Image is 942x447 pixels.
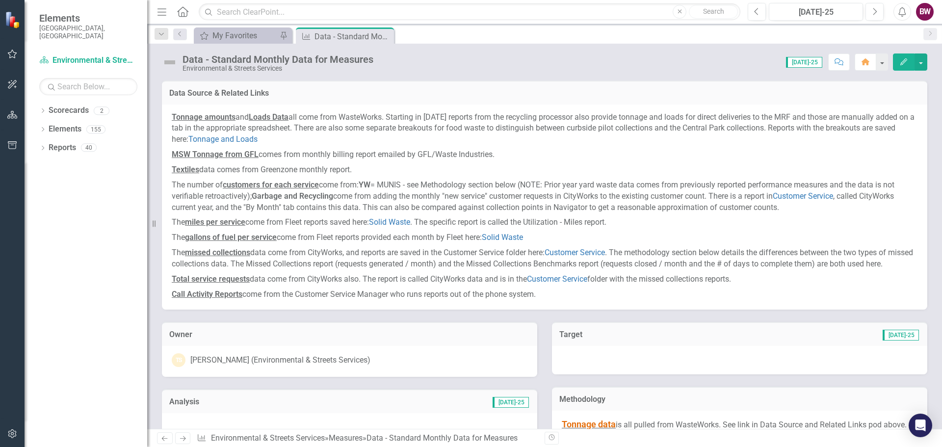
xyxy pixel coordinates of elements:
div: Data - Standard Monthly Data for Measures [183,54,373,65]
a: Measures [329,433,363,443]
div: [DATE]-25 [772,6,860,18]
div: My Favorites [212,29,277,42]
u: Loads Data [249,112,288,122]
div: 2 [94,106,109,115]
span: Elements [39,12,137,24]
div: TS [172,353,185,367]
div: [PERSON_NAME] (Environmental & Streets Services) [190,355,370,366]
strong: YW [359,180,370,189]
a: Customer Service [545,248,605,257]
strong: MSW Tonnage from GFL [172,150,259,159]
u: gallons of fuel per service [185,233,277,242]
div: 40 [81,144,97,152]
a: My Favorites [196,29,277,42]
span: [DATE]-25 [493,397,529,408]
p: comes from monthly billing report emailed by GFL/Waste Industries. [172,147,917,162]
p: The come from Fleet reports provided each month by Fleet here: [172,230,917,245]
p: The come from Fleet reports saved here: . The specific report is called the Utilization - Miles r... [172,215,917,230]
button: BW [916,3,934,21]
a: Reports [49,142,76,154]
h3: Data Source & Related Links [169,89,920,98]
a: Elements [49,124,81,135]
a: Customer Service [773,191,833,201]
u: missed collections [185,248,250,257]
h3: Methodology [559,395,920,404]
h3: Owner [169,330,530,339]
u: Call Activity Reports [172,289,242,299]
a: Solid Waste [482,233,523,242]
u: customers for each service [223,180,319,189]
a: Tonnage and Loads [188,134,258,144]
input: Search Below... [39,78,137,95]
span: Search [703,7,724,15]
span: Tonnage data [562,419,616,429]
p: data come from CityWorks also. The report is called CityWorks data and is in the folder with the ... [172,272,917,287]
div: » » [197,433,537,444]
div: Environmental & Streets Services [183,65,373,72]
small: [GEOGRAPHIC_DATA], [GEOGRAPHIC_DATA] [39,24,137,40]
p: The number of come from: = MUNIS - see Methodology section below (NOTE: Prior year yard waste dat... [172,178,917,215]
span: [DATE]-25 [786,57,822,68]
a: Customer Service [527,274,587,284]
p: come from the Customer Service Manager who runs reports out of the phone system. [172,287,917,300]
a: Environmental & Streets Services [39,55,137,66]
a: Environmental & Streets Services [211,433,325,443]
p: The data come from CityWorks, and reports are saved in the Customer Service folder here: . The me... [172,245,917,272]
input: Search ClearPoint... [199,3,740,21]
a: Scorecards [49,105,89,116]
h3: Analysis [169,397,330,406]
strong: Garbage and Recycling [252,191,333,201]
a: Solid Waste [369,217,410,227]
div: Open Intercom Messenger [909,414,932,437]
u: Total service requests [172,274,250,284]
u: Tonnage amounts [172,112,235,122]
img: Not Defined [162,54,178,70]
div: Data - Standard Monthly Data for Measures [366,433,518,443]
u: Textiles [172,165,199,174]
button: Search [689,5,738,19]
p: is all pulled from WasteWorks. See link in Data Source and Related Links pod above. [562,418,917,433]
img: ClearPoint Strategy [5,11,22,28]
div: Data - Standard Monthly Data for Measures [314,30,392,43]
h3: Target [559,330,697,339]
button: [DATE]-25 [769,3,863,21]
div: 155 [86,125,105,133]
p: data comes from Greenzone monthly report. [172,162,917,178]
u: miles per service [185,217,245,227]
p: and all come from WasteWorks. Starting in [DATE] reports from the recycling processor also provid... [172,112,917,148]
span: [DATE]-25 [883,330,919,341]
